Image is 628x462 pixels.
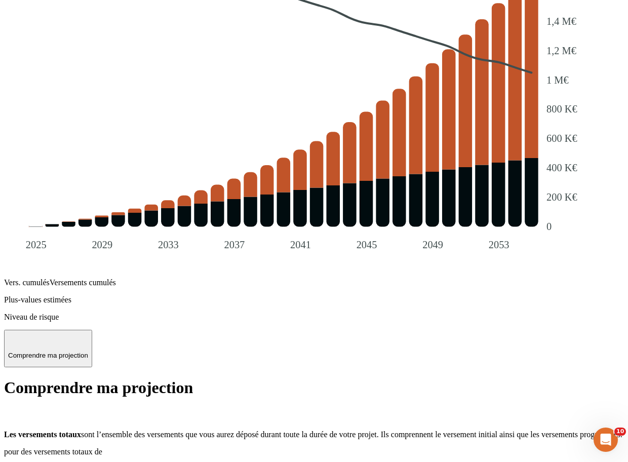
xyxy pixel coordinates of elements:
tspan: 2033 [158,239,179,250]
button: Comprendre ma projection [4,330,92,368]
tspan: 2029 [92,239,112,250]
span: sont l’ensemble des versements que vous aurez déposé durant toute la durée de votre projet. Ils c... [81,430,622,439]
p: pour des versements totaux de [4,447,624,456]
h1: Comprendre ma projection [4,378,624,397]
iframe: Intercom live chat [594,428,618,452]
tspan: 0 [546,220,552,232]
tspan: 1 M€ [546,74,569,85]
tspan: 2049 [422,239,443,250]
span: Vers. cumulés [4,278,50,287]
p: Niveau de risque [4,313,624,322]
p: Comprendre ma projection [8,352,88,359]
p: Plus-values estimées [4,295,624,304]
tspan: 800 K€ [546,103,577,114]
tspan: 2045 [357,239,377,250]
span: 10 [614,428,626,436]
tspan: 2053 [489,239,509,250]
tspan: 200 K€ [546,191,577,202]
tspan: 400 K€ [546,162,577,173]
span: Versements cumulés [50,278,116,287]
tspan: 2041 [290,239,311,250]
tspan: 2037 [224,239,245,250]
tspan: 2025 [26,239,47,250]
tspan: 1,4 M€ [546,16,576,27]
tspan: 600 K€ [546,133,577,144]
span: Les versements totaux [4,430,81,439]
tspan: 1,2 M€ [546,45,576,56]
